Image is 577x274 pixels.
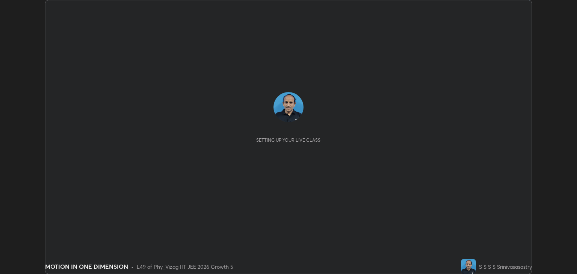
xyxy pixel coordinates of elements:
[273,92,304,122] img: db7463c15c9c462fb0e001d81a527131.jpg
[45,262,128,271] div: MOTION IN ONE DIMENSION
[461,259,476,274] img: db7463c15c9c462fb0e001d81a527131.jpg
[256,137,320,143] div: Setting up your live class
[131,263,134,271] div: •
[137,263,233,271] div: L49 of Phy_Vizag IIT JEE 2026 Growth 5
[479,263,532,271] div: S S S S Srinivasasastry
